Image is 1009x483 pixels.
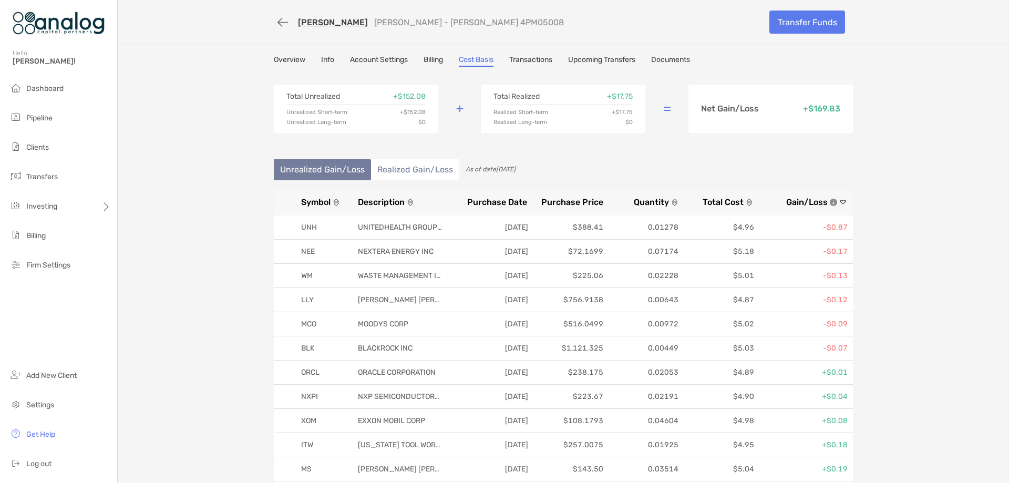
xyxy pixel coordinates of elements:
p: WM [301,269,343,282]
img: billing icon [9,229,22,241]
p: $1,121.325 [532,342,603,355]
p: [PERSON_NAME] - [PERSON_NAME] 4PM05008 [374,17,564,27]
p: $5.01 [683,269,754,282]
p: ORCL [301,366,343,379]
p: 0.02053 [608,366,678,379]
button: Gain/Lossicon info [757,197,847,207]
p: $4.95 [683,438,754,451]
img: icon info [830,199,837,206]
img: logout icon [9,457,22,469]
button: Purchase Date [456,197,527,207]
span: Dashboard [26,84,64,93]
p: -$0.13 [758,269,848,282]
span: Transfers [26,172,58,181]
span: Description [358,197,405,207]
img: sort [333,199,340,206]
p: NXP SEMICONDUCTORS N V [358,390,442,403]
p: $257.0075 [532,438,603,451]
a: Account Settings [350,55,408,67]
img: sort [407,199,414,206]
p: $4.90 [683,390,754,403]
img: sort [839,199,847,206]
img: get-help icon [9,427,22,440]
span: Add New Client [26,371,77,380]
p: -$0.12 [758,293,848,306]
a: Billing [424,55,443,67]
a: [PERSON_NAME] [298,17,368,27]
p: XOM [301,414,343,427]
p: LLY [301,293,343,306]
p: +$0.01 [758,366,848,379]
p: [DATE] [457,245,528,258]
p: [DATE] [457,390,528,403]
span: Investing [26,202,57,211]
p: 0.03514 [608,463,678,476]
p: [DATE] [457,366,528,379]
p: Total Realized [493,93,540,100]
p: 0.04604 [608,414,678,427]
li: Unrealized Gain/Loss [274,159,371,180]
span: Pipeline [26,114,53,122]
span: Quantity [634,197,669,207]
img: investing icon [9,199,22,212]
p: 0.01278 [608,221,678,234]
span: Billing [26,231,46,240]
span: [PERSON_NAME]! [13,57,111,66]
p: $223.67 [532,390,603,403]
p: [DATE] [457,342,528,355]
a: Overview [274,55,305,67]
img: add_new_client icon [9,368,22,381]
p: NEXTERA ENERGY INC [358,245,442,258]
button: Description [358,197,452,207]
p: $0 [625,119,633,125]
p: $5.04 [683,463,754,476]
img: transfers icon [9,170,22,182]
p: MS [301,463,343,476]
a: Info [321,55,334,67]
p: +$0.18 [758,438,848,451]
p: +$0.08 [758,414,848,427]
img: sort [746,199,753,206]
p: $388.41 [532,221,603,234]
span: Firm Settings [26,261,70,270]
img: settings icon [9,398,22,410]
p: $225.06 [532,269,603,282]
span: Purchase Date [467,197,527,207]
p: Realized Short-term [493,109,548,115]
p: BLACKROCK INC [358,342,442,355]
p: 0.02228 [608,269,678,282]
p: MCO [301,317,343,331]
p: +$0.19 [758,463,848,476]
p: + $152.08 [400,109,426,115]
span: Total Cost [703,197,744,207]
img: Zoe Logo [13,4,105,42]
p: [DATE] [457,269,528,282]
p: $238.175 [532,366,603,379]
p: [DATE] [457,221,528,234]
img: firm-settings icon [9,258,22,271]
p: ITW [301,438,343,451]
p: NEE [301,245,343,258]
p: NXPI [301,390,343,403]
p: + $17.75 [612,109,633,115]
p: +$0.04 [758,390,848,403]
p: [US_STATE] TOOL WORKS INC [358,438,442,451]
a: Cost Basis [459,55,493,67]
p: UNH [301,221,343,234]
img: dashboard icon [9,81,22,94]
p: 0.00972 [608,317,678,331]
p: $4.98 [683,414,754,427]
p: -$0.17 [758,245,848,258]
p: $108.1793 [532,414,603,427]
button: Purchase Price [531,197,604,207]
p: $4.96 [683,221,754,234]
p: $756.9138 [532,293,603,306]
p: + $17.75 [607,93,633,100]
span: Gain/Loss [786,197,828,207]
p: -$0.87 [758,221,848,234]
p: Unrealized Short-term [286,109,347,115]
p: Net Gain/Loss [701,105,759,113]
p: EXXON MOBIL CORP [358,414,442,427]
p: Total Unrealized [286,93,340,100]
p: 0.07174 [608,245,678,258]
